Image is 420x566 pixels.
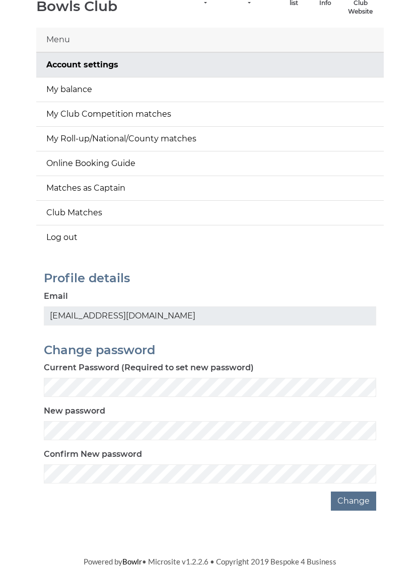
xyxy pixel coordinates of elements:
[36,127,384,151] a: My Roll-up/National/County matches
[36,102,384,126] a: My Club Competition matches
[36,53,384,77] a: Account settings
[36,77,384,102] a: My balance
[36,201,384,225] a: Club Matches
[331,492,376,511] button: Change
[44,272,376,285] h2: Profile details
[36,28,384,52] div: Menu
[44,448,142,460] label: Confirm New password
[84,557,336,566] span: Powered by • Microsite v1.2.2.6 • Copyright 2019 Bespoke 4 Business
[44,290,68,302] label: Email
[36,176,384,200] a: Matches as Captain
[44,344,376,357] h2: Change password
[36,225,384,250] a: Log out
[44,362,254,374] label: Current Password (Required to set new password)
[44,405,105,417] label: New password
[122,557,142,566] a: Bowlr
[36,151,384,176] a: Online Booking Guide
